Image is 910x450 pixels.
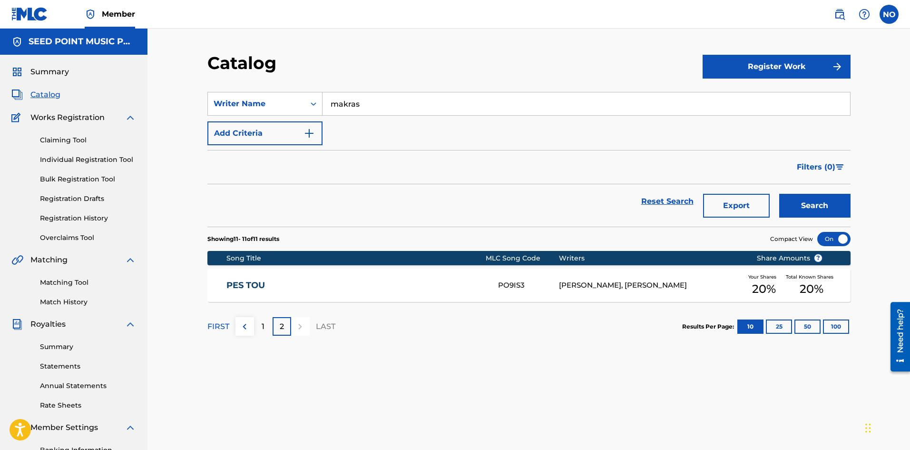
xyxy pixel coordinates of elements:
[30,422,98,433] span: Member Settings
[559,253,742,263] div: Writers
[862,404,910,450] div: Widget συνομιλίας
[791,155,851,179] button: Filters (0)
[862,404,910,450] iframe: Chat Widget
[486,253,559,263] div: MLC Song Code
[855,5,874,24] div: Help
[316,321,335,332] p: LAST
[40,135,136,145] a: Claiming Tool
[40,174,136,184] a: Bulk Registration Tool
[786,273,837,280] span: Total Known Shares
[748,273,780,280] span: Your Shares
[559,280,742,291] div: [PERSON_NAME], [PERSON_NAME]
[832,61,843,72] img: f7272a7cc735f4ea7f67.svg
[207,92,851,227] form: Search Form
[11,7,48,21] img: MLC Logo
[40,213,136,223] a: Registration History
[865,414,871,442] div: Μεταφορά
[30,254,68,266] span: Matching
[11,89,60,100] a: CatalogCatalog
[797,161,835,173] span: Filters ( 0 )
[859,9,870,20] img: help
[226,253,486,263] div: Song Title
[102,9,135,20] span: Member
[85,9,96,20] img: Top Rightsholder
[636,191,698,212] a: Reset Search
[794,320,821,334] button: 50
[779,194,851,218] button: Search
[40,342,136,352] a: Summary
[836,164,844,170] img: filter
[125,422,136,433] img: expand
[834,9,845,20] img: search
[214,98,299,110] div: Writer Name
[30,112,105,123] span: Works Registration
[11,112,24,123] img: Works Registration
[830,5,849,24] a: Public Search
[125,254,136,266] img: expand
[823,320,849,334] button: 100
[207,235,279,243] p: Showing 11 - 11 of 11 results
[262,321,264,332] p: 1
[125,319,136,330] img: expand
[757,253,822,263] span: Share Amounts
[125,112,136,123] img: expand
[29,36,136,47] h5: SEED POINT MUSIC PUBLISHING LTD
[11,319,23,330] img: Royalties
[40,233,136,243] a: Overclaims Tool
[207,121,323,145] button: Add Criteria
[40,278,136,288] a: Matching Tool
[40,400,136,410] a: Rate Sheets
[40,361,136,371] a: Statements
[880,5,899,24] div: User Menu
[11,254,23,266] img: Matching
[11,66,23,78] img: Summary
[11,422,23,433] img: Member Settings
[703,55,851,79] button: Register Work
[682,322,736,331] p: Results Per Page:
[814,254,822,262] span: ?
[207,52,281,74] h2: Catalog
[30,89,60,100] span: Catalog
[11,66,69,78] a: SummarySummary
[11,36,23,48] img: Accounts
[800,280,823,298] span: 20 %
[40,381,136,391] a: Annual Statements
[752,280,776,298] span: 20 %
[883,299,910,375] iframe: Resource Center
[303,128,315,139] img: 9d2ae6d4665cec9f34b9.svg
[11,89,23,100] img: Catalog
[280,321,284,332] p: 2
[40,297,136,307] a: Match History
[40,155,136,165] a: Individual Registration Tool
[766,320,792,334] button: 25
[30,319,66,330] span: Royalties
[30,66,69,78] span: Summary
[40,194,136,204] a: Registration Drafts
[207,321,229,332] p: FIRST
[770,235,813,243] span: Compact View
[737,320,763,334] button: 10
[226,280,485,291] a: PES TOU
[239,321,250,332] img: left
[498,280,559,291] div: PO9IS3
[703,194,770,218] button: Export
